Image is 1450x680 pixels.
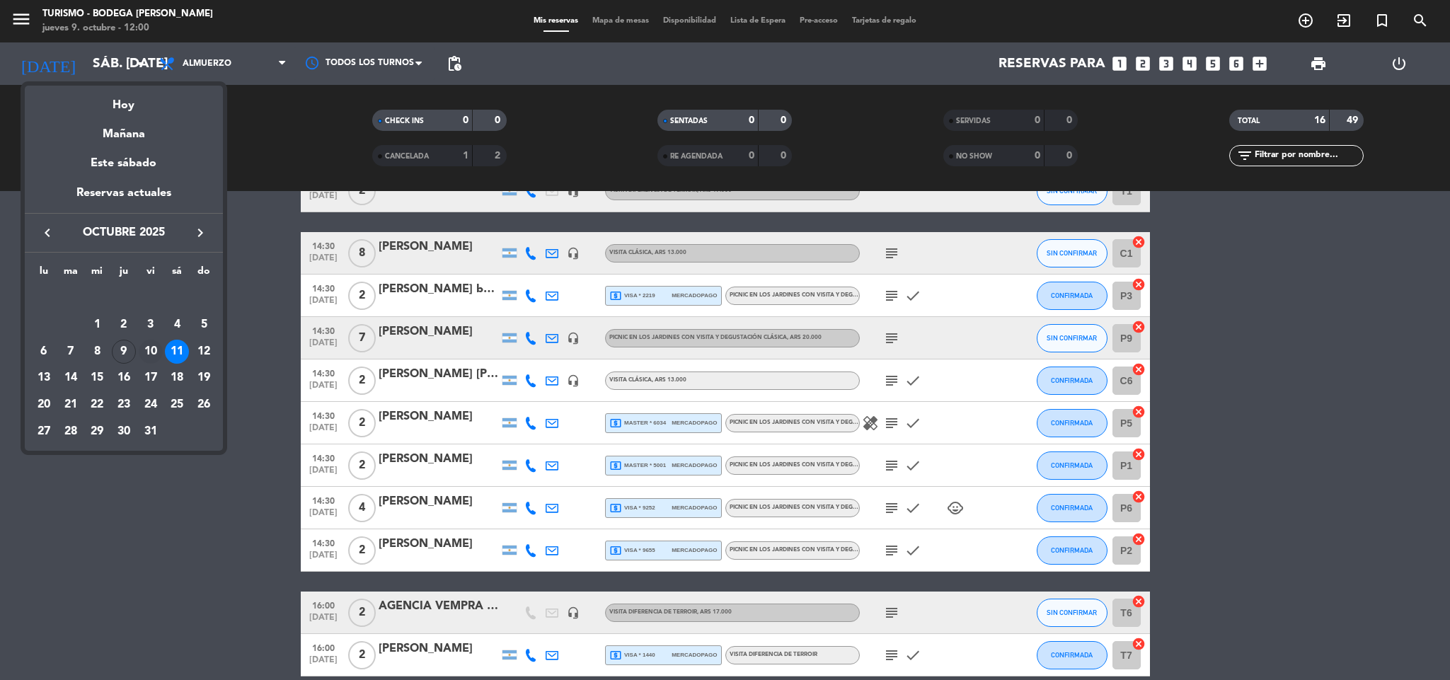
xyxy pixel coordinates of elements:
td: 31 de octubre de 2025 [137,418,164,445]
td: 28 de octubre de 2025 [57,418,84,445]
td: 23 de octubre de 2025 [110,391,137,418]
div: 7 [59,340,83,364]
th: jueves [110,263,137,285]
div: 8 [85,340,109,364]
div: 1 [85,313,109,337]
td: 11 de octubre de 2025 [164,338,191,365]
div: 26 [192,393,216,417]
td: 7 de octubre de 2025 [57,338,84,365]
td: 20 de octubre de 2025 [30,391,57,418]
th: lunes [30,263,57,285]
i: keyboard_arrow_left [39,224,56,241]
td: 15 de octubre de 2025 [84,365,110,392]
td: 12 de octubre de 2025 [190,338,217,365]
div: 27 [32,420,56,444]
td: 1 de octubre de 2025 [84,311,110,338]
div: 31 [139,420,163,444]
div: 29 [85,420,109,444]
td: 27 de octubre de 2025 [30,418,57,445]
div: 9 [112,340,136,364]
td: 2 de octubre de 2025 [110,311,137,338]
div: 18 [165,367,189,391]
div: 2 [112,313,136,337]
div: 20 [32,393,56,417]
td: 30 de octubre de 2025 [110,418,137,445]
div: 23 [112,393,136,417]
div: 6 [32,340,56,364]
td: 3 de octubre de 2025 [137,311,164,338]
th: miércoles [84,263,110,285]
div: 22 [85,393,109,417]
td: 14 de octubre de 2025 [57,365,84,392]
td: 13 de octubre de 2025 [30,365,57,392]
div: Mañana [25,115,223,144]
td: 26 de octubre de 2025 [190,391,217,418]
div: 17 [139,367,163,391]
div: 4 [165,313,189,337]
td: 6 de octubre de 2025 [30,338,57,365]
td: 8 de octubre de 2025 [84,338,110,365]
div: 13 [32,367,56,391]
th: viernes [137,263,164,285]
td: 22 de octubre de 2025 [84,391,110,418]
td: 4 de octubre de 2025 [164,311,191,338]
i: keyboard_arrow_right [192,224,209,241]
td: 25 de octubre de 2025 [164,391,191,418]
td: 10 de octubre de 2025 [137,338,164,365]
div: Este sábado [25,144,223,183]
td: 29 de octubre de 2025 [84,418,110,445]
div: 12 [192,340,216,364]
div: 14 [59,367,83,391]
div: 25 [165,393,189,417]
button: keyboard_arrow_left [35,224,60,242]
div: Hoy [25,86,223,115]
td: 9 de octubre de 2025 [110,338,137,365]
td: 5 de octubre de 2025 [190,311,217,338]
div: 10 [139,340,163,364]
th: domingo [190,263,217,285]
th: martes [57,263,84,285]
div: 21 [59,393,83,417]
td: 16 de octubre de 2025 [110,365,137,392]
div: 5 [192,313,216,337]
div: Reservas actuales [25,184,223,213]
div: 15 [85,367,109,391]
div: 11 [165,340,189,364]
td: 17 de octubre de 2025 [137,365,164,392]
span: octubre 2025 [60,224,188,242]
td: 24 de octubre de 2025 [137,391,164,418]
div: 28 [59,420,83,444]
th: sábado [164,263,191,285]
div: 24 [139,393,163,417]
div: 30 [112,420,136,444]
td: 19 de octubre de 2025 [190,365,217,392]
td: OCT. [30,285,217,312]
td: 21 de octubre de 2025 [57,391,84,418]
div: 3 [139,313,163,337]
div: 19 [192,367,216,391]
div: 16 [112,367,136,391]
button: keyboard_arrow_right [188,224,213,242]
td: 18 de octubre de 2025 [164,365,191,392]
